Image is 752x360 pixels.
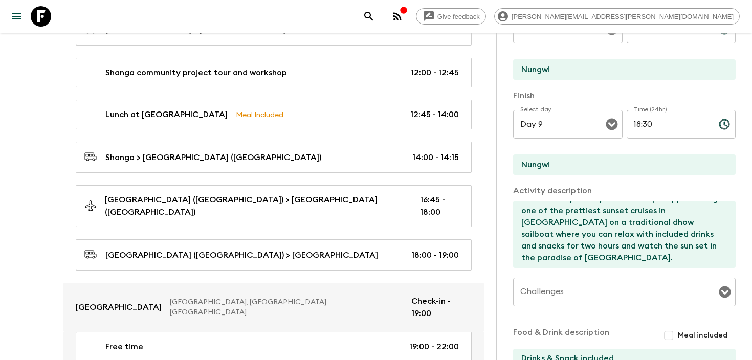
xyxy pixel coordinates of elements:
[432,13,485,20] span: Give feedback
[513,201,727,268] textarea: You will end your day around 4:30pm appreciating one of the prettiest sunset cruises in [GEOGRAPH...
[513,326,609,345] p: Food & Drink description
[76,301,162,313] p: [GEOGRAPHIC_DATA]
[412,151,459,164] p: 14:00 - 14:15
[520,105,551,114] label: Select day
[634,105,667,114] label: Time (24hr)
[105,108,228,121] p: Lunch at [GEOGRAPHIC_DATA]
[513,185,736,197] p: Activity description
[513,154,727,175] input: End Location (leave blank if same as Start)
[63,283,484,332] a: [GEOGRAPHIC_DATA][GEOGRAPHIC_DATA], [GEOGRAPHIC_DATA], [GEOGRAPHIC_DATA]Check-in - 19:00
[105,194,404,218] p: [GEOGRAPHIC_DATA] ([GEOGRAPHIC_DATA]) > [GEOGRAPHIC_DATA] ([GEOGRAPHIC_DATA])
[76,142,472,173] a: Shanga > [GEOGRAPHIC_DATA] ([GEOGRAPHIC_DATA])14:00 - 14:15
[506,13,739,20] span: [PERSON_NAME][EMAIL_ADDRESS][PERSON_NAME][DOMAIN_NAME]
[105,341,143,353] p: Free time
[76,58,472,87] a: Shanga community project tour and workshop12:00 - 12:45
[714,114,735,134] button: Choose time, selected time is 6:30 PM
[105,249,378,261] p: [GEOGRAPHIC_DATA] ([GEOGRAPHIC_DATA]) > [GEOGRAPHIC_DATA]
[359,6,379,27] button: search adventures
[76,185,472,227] a: [GEOGRAPHIC_DATA] ([GEOGRAPHIC_DATA]) > [GEOGRAPHIC_DATA] ([GEOGRAPHIC_DATA])16:45 - 18:00
[416,8,486,25] a: Give feedback
[76,100,472,129] a: Lunch at [GEOGRAPHIC_DATA]Meal Included12:45 - 14:00
[605,117,619,131] button: Open
[678,330,727,341] span: Meal included
[76,239,472,271] a: [GEOGRAPHIC_DATA] ([GEOGRAPHIC_DATA]) > [GEOGRAPHIC_DATA]18:00 - 19:00
[105,66,287,79] p: Shanga community project tour and workshop
[420,194,459,218] p: 16:45 - 18:00
[409,341,459,353] p: 19:00 - 22:00
[236,109,283,120] p: Meal Included
[627,110,711,139] input: hh:mm
[6,6,27,27] button: menu
[718,285,732,299] button: Open
[105,151,321,164] p: Shanga > [GEOGRAPHIC_DATA] ([GEOGRAPHIC_DATA])
[513,59,727,80] input: Start Location
[513,89,736,102] p: Finish
[170,297,403,318] p: [GEOGRAPHIC_DATA], [GEOGRAPHIC_DATA], [GEOGRAPHIC_DATA]
[494,8,740,25] div: [PERSON_NAME][EMAIL_ADDRESS][PERSON_NAME][DOMAIN_NAME]
[411,295,472,320] p: Check-in - 19:00
[411,249,459,261] p: 18:00 - 19:00
[410,108,459,121] p: 12:45 - 14:00
[411,66,459,79] p: 12:00 - 12:45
